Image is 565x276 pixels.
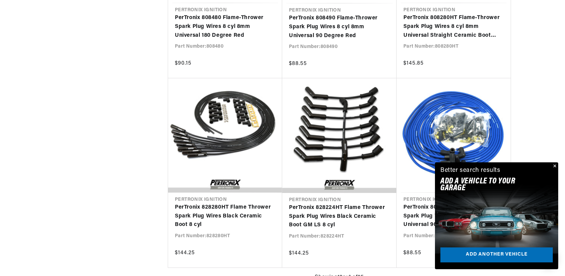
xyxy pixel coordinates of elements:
[289,14,390,40] a: PerTronix 808490 Flame-Thrower Spark Plug Wires 8 cyl 8mm Universal 90 Degree Red
[175,203,275,229] a: PerTronix 828280HT Flame Thrower Spark Plug Wires Black Ceramic Boot 8 cyl
[289,204,390,230] a: PerTronix 828224HT Flame Thrower Spark Plug Wires Black Ceramic Boot GM LS 8 cyl
[175,14,275,40] a: PerTronix 808480 Flame-Thrower Spark Plug Wires 8 cyl 8mm Universal 180 Degree Red
[440,247,553,263] a: Add another vehicle
[550,162,558,171] button: Close
[403,203,504,229] a: PerTronix 808390 Flame-Thrower Spark Plug Wires 8 cyl 8mm Universal 90 Degree Blue
[440,166,500,176] div: Better search results
[440,178,536,192] h2: Add A VEHICLE to your garage
[403,14,504,40] a: PerTronix 808280HT Flame-Thrower Spark Plug Wires 8 cyl 8mm Universal Straight Ceramic Boot Black...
